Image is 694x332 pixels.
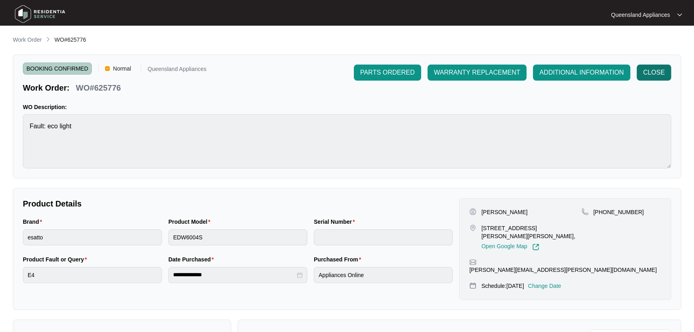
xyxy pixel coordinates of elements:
[434,68,520,77] span: WARRANTY REPLACEMENT
[469,282,476,289] img: map-pin
[314,229,453,245] input: Serial Number
[23,114,671,168] textarea: Fault: eco light
[23,255,90,263] label: Product Fault or Query
[481,282,524,290] p: Schedule: [DATE]
[539,68,624,77] span: ADDITIONAL INFORMATION
[469,208,476,215] img: user-pin
[532,243,539,251] img: Link-External
[611,11,670,19] p: Queensland Appliances
[469,266,657,274] p: [PERSON_NAME][EMAIL_ADDRESS][PERSON_NAME][DOMAIN_NAME]
[533,65,630,81] button: ADDITIONAL INFORMATION
[13,36,42,44] p: Work Order
[168,255,217,263] label: Date Purchased
[354,65,421,81] button: PARTS ORDERED
[637,65,671,81] button: CLOSE
[76,82,121,93] p: WO#625776
[428,65,527,81] button: WARRANTY REPLACEMENT
[45,36,51,43] img: chevron-right
[360,68,415,77] span: PARTS ORDERED
[469,224,476,231] img: map-pin
[12,2,68,26] img: residentia service logo
[147,66,206,75] p: Queensland Appliances
[593,208,644,216] p: [PHONE_NUMBER]
[314,255,364,263] label: Purchased From
[23,267,162,283] input: Product Fault or Query
[54,36,86,43] span: WO#625776
[23,82,69,93] p: Work Order:
[110,63,134,75] span: Normal
[314,218,358,226] label: Serial Number
[481,208,527,216] p: [PERSON_NAME]
[168,218,214,226] label: Product Model
[481,224,581,240] p: [STREET_ADDRESS][PERSON_NAME][PERSON_NAME],
[168,229,307,245] input: Product Model
[677,13,682,17] img: dropdown arrow
[581,208,589,215] img: map-pin
[23,63,92,75] span: BOOKING CONFIRMED
[173,271,295,279] input: Date Purchased
[23,103,671,111] p: WO Description:
[11,36,43,45] a: Work Order
[23,198,453,209] p: Product Details
[469,259,476,266] img: map-pin
[314,267,453,283] input: Purchased From
[481,243,539,251] a: Open Google Map
[105,66,110,71] img: Vercel Logo
[23,218,45,226] label: Brand
[528,282,561,290] p: Change Date
[23,229,162,245] input: Brand
[643,68,665,77] span: CLOSE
